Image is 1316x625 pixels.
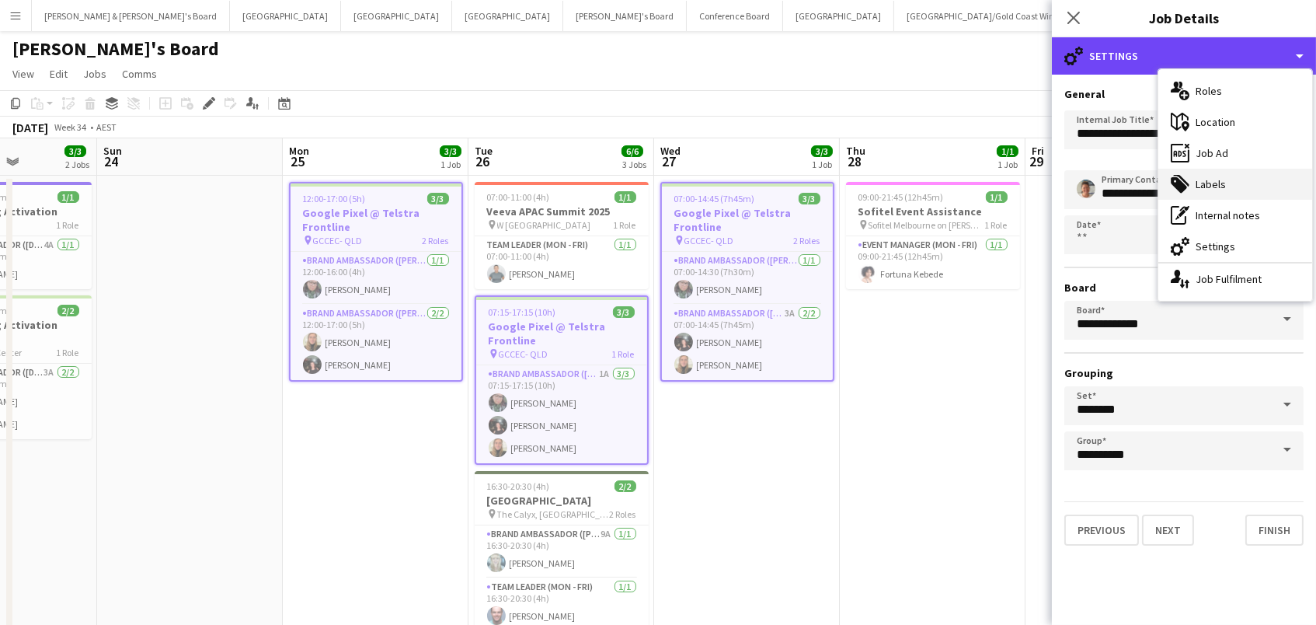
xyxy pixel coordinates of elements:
span: 1/1 [614,191,636,203]
span: 27 [658,152,681,170]
a: View [6,64,40,84]
span: 1/1 [997,145,1018,157]
span: Mon [289,144,309,158]
button: [GEOGRAPHIC_DATA]/Gold Coast Winter [894,1,1078,31]
app-card-role: Brand Ambassador ([PERSON_NAME])3A2/207:00-14:45 (7h45m)[PERSON_NAME][PERSON_NAME] [662,305,833,380]
span: Edit [50,67,68,81]
span: The Calyx, [GEOGRAPHIC_DATA] [497,508,610,520]
h3: General [1064,87,1304,101]
div: 2 Jobs [65,159,89,170]
span: 3/3 [64,145,86,157]
button: Conference Board [687,1,783,31]
h3: Grouping [1064,366,1304,380]
div: Settings [1158,231,1312,262]
span: 3/3 [613,306,635,318]
button: [GEOGRAPHIC_DATA] [341,1,452,31]
a: Comms [116,64,163,84]
span: 1 Role [612,348,635,360]
h3: Sofitel Event Assistance [846,204,1020,218]
span: Wed [660,144,681,158]
h3: [GEOGRAPHIC_DATA] [475,494,649,508]
span: 07:15-17:15 (10h) [489,306,556,318]
span: 09:00-21:45 (12h45m) [858,191,944,203]
button: [GEOGRAPHIC_DATA] [452,1,563,31]
h1: [PERSON_NAME]'s Board [12,37,219,61]
span: 12:00-17:00 (5h) [303,193,366,204]
span: GCCEC- QLD [499,348,548,360]
div: AEST [96,121,117,133]
span: GCCEC- QLD [313,235,363,246]
span: 1/1 [57,191,79,203]
span: Sofitel Melbourne on [PERSON_NAME] [869,219,985,231]
h3: Job Details [1052,8,1316,28]
div: 3 Jobs [622,159,646,170]
span: Comms [122,67,157,81]
button: Next [1142,515,1194,546]
button: Finish [1245,515,1304,546]
app-job-card: 07:00-11:00 (4h)1/1Veeva APAC Summit 2025 W [GEOGRAPHIC_DATA]1 RoleTeam Leader (Mon - Fri)1/107:0... [475,182,649,289]
button: [PERSON_NAME] & [PERSON_NAME]'s Board [32,1,230,31]
span: 28 [844,152,865,170]
span: 1 Role [57,219,79,231]
button: Previous [1064,515,1139,546]
span: 2/2 [57,305,79,316]
app-card-role: Brand Ambassador ([PERSON_NAME])1/107:00-14:30 (7h30m)[PERSON_NAME] [662,252,833,305]
span: Thu [846,144,865,158]
span: 6/6 [621,145,643,157]
app-card-role: Team Leader (Mon - Fri)1/107:00-11:00 (4h)[PERSON_NAME] [475,236,649,289]
h3: Google Pixel @ Telstra Frontline [476,319,647,347]
span: 3/3 [440,145,461,157]
span: 25 [287,152,309,170]
app-card-role: Brand Ambassador ([PERSON_NAME])1A3/307:15-17:15 (10h)[PERSON_NAME][PERSON_NAME][PERSON_NAME] [476,365,647,463]
app-job-card: 07:15-17:15 (10h)3/3Google Pixel @ Telstra Frontline GCCEC- QLD1 RoleBrand Ambassador ([PERSON_NA... [475,295,649,465]
span: 29 [1029,152,1044,170]
h3: Board [1064,281,1304,295]
div: Settings [1052,37,1316,75]
span: 2 Roles [423,235,449,246]
app-job-card: 07:00-14:45 (7h45m)3/3Google Pixel @ Telstra Frontline GCCEC- QLD2 RolesBrand Ambassador ([PERSON... [660,182,834,382]
h3: Google Pixel @ Telstra Frontline [662,206,833,234]
span: 3/3 [811,145,833,157]
app-card-role: Brand Ambassador ([PERSON_NAME])9A1/116:30-20:30 (4h)[PERSON_NAME] [475,525,649,578]
button: [GEOGRAPHIC_DATA] [230,1,341,31]
span: 26 [472,152,493,170]
button: [GEOGRAPHIC_DATA] [783,1,894,31]
div: 1 Job [440,159,461,170]
div: 1 Job [997,159,1018,170]
app-job-card: 12:00-17:00 (5h)3/3Google Pixel @ Telstra Frontline GCCEC- QLD2 RolesBrand Ambassador ([PERSON_NA... [289,182,463,382]
span: 24 [101,152,122,170]
span: 2 Roles [794,235,820,246]
h3: Google Pixel @ Telstra Frontline [291,206,461,234]
h3: Veeva APAC Summit 2025 [475,204,649,218]
div: Job Fulfilment [1158,264,1312,295]
div: Roles [1158,75,1312,106]
span: 07:00-14:45 (7h45m) [674,193,755,204]
div: Internal notes [1158,200,1312,231]
span: Week 34 [51,121,90,133]
span: 1/1 [986,191,1008,203]
div: Labels [1158,169,1312,200]
div: Location [1158,106,1312,138]
app-card-role: Event Manager (Mon - Fri)1/109:00-21:45 (12h45m)Fortuna Kebede [846,236,1020,289]
button: [PERSON_NAME]'s Board [563,1,687,31]
a: Jobs [77,64,113,84]
a: Edit [44,64,74,84]
div: 1 Job [812,159,832,170]
span: 3/3 [427,193,449,204]
span: 07:00-11:00 (4h) [487,191,550,203]
span: View [12,67,34,81]
span: 3/3 [799,193,820,204]
span: 1 Role [57,347,79,358]
span: 2 Roles [610,508,636,520]
div: [DATE] [12,120,48,135]
span: 1 Role [985,219,1008,231]
span: 1 Role [614,219,636,231]
span: Tue [475,144,493,158]
div: 09:00-21:45 (12h45m)1/1Sofitel Event Assistance Sofitel Melbourne on [PERSON_NAME]1 RoleEvent Man... [846,182,1020,289]
span: GCCEC- QLD [684,235,734,246]
span: Fri [1032,144,1044,158]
